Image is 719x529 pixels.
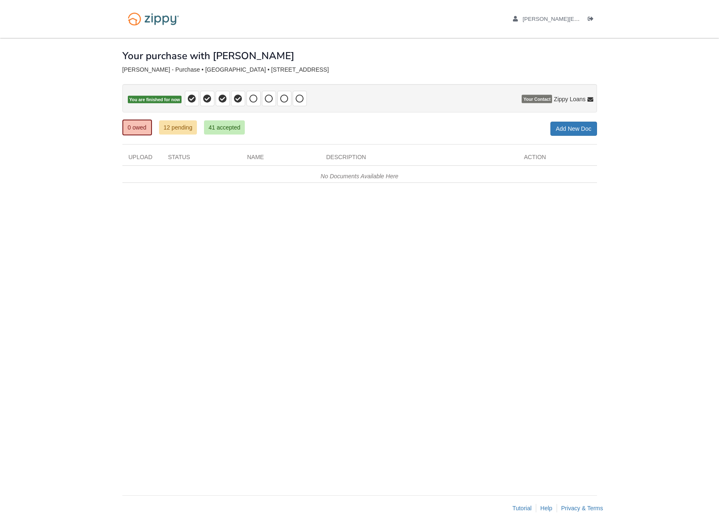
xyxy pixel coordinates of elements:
span: Your Contact [522,95,552,103]
a: Add New Doc [550,122,597,136]
h1: Your purchase with [PERSON_NAME] [122,50,294,61]
div: Action [518,153,597,165]
em: No Documents Available Here [321,173,398,180]
div: Description [320,153,518,165]
div: Name [241,153,320,165]
span: You are finished for now [128,96,182,104]
div: Upload [122,153,162,165]
img: Logo [122,8,184,30]
a: Privacy & Terms [561,505,603,512]
a: 12 pending [159,120,197,135]
a: Log out [588,16,597,24]
a: 41 accepted [204,120,245,135]
div: [PERSON_NAME] - Purchase • [GEOGRAPHIC_DATA] • [STREET_ADDRESS] [122,66,597,73]
a: Tutorial [513,505,532,512]
a: 0 owed [122,120,152,135]
span: Zippy Loans [554,95,585,103]
a: Help [540,505,552,512]
div: Status [162,153,241,165]
span: sanders.elise20@gmail.com [522,16,664,22]
a: edit profile [513,16,664,24]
